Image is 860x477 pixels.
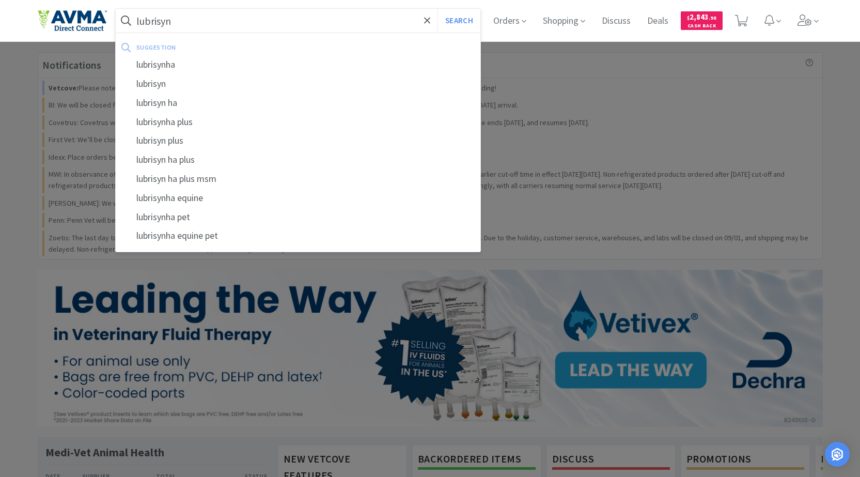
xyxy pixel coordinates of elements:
[116,55,481,74] div: lubrisynha
[687,12,716,22] span: 2,843
[136,39,325,55] div: suggestion
[116,113,481,132] div: lubrisynha plus
[116,226,481,245] div: lubrisynha equine pet
[681,7,723,35] a: $2,843.98Cash Back
[709,14,716,21] span: . 98
[38,10,107,32] img: e4e33dab9f054f5782a47901c742baa9_102.png
[116,94,481,113] div: lubrisyn ha
[598,17,635,26] a: Discuss
[116,170,481,189] div: lubrisyn ha plus msm
[116,189,481,208] div: lubrisynha equine
[437,9,480,33] button: Search
[116,150,481,170] div: lubrisyn ha plus
[116,9,481,33] input: Search by item, sku, manufacturer, ingredient, size...
[687,23,716,30] span: Cash Back
[116,131,481,150] div: lubrisyn plus
[116,208,481,227] div: lubrisynha pet
[687,14,690,21] span: $
[116,74,481,94] div: lubrisyn
[825,442,850,467] div: Open Intercom Messenger
[643,17,673,26] a: Deals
